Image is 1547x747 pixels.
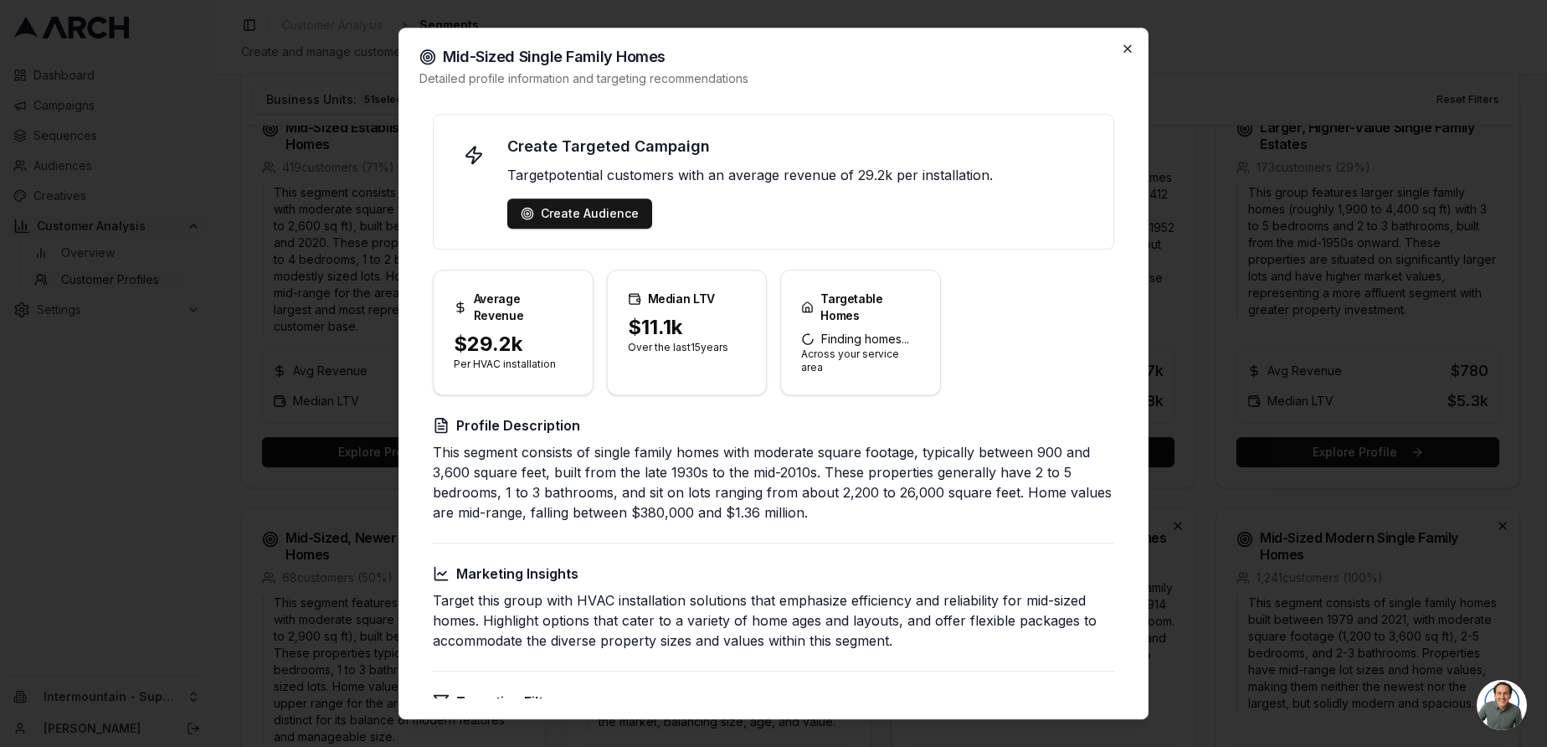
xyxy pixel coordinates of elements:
[801,331,920,348] span: Finding homes...
[507,135,1093,158] h4: Create Targeted Campaign
[454,291,573,324] div: Average Revenue
[801,348,920,374] p: Across your service area
[433,564,1114,584] h3: Marketing Insights
[419,70,1128,87] p: Detailed profile information and targeting recommendations
[628,314,747,341] div: $11.1k
[419,49,1128,65] h2: Mid-Sized Single Family Homes
[801,291,920,324] div: Targetable Homes
[507,165,1093,185] p: Target potential customers with an average revenue of 29.2k per installation.
[507,198,652,229] button: Create Audience
[433,442,1114,523] p: This segment consists of single family homes with moderate square footage, typically between 900 ...
[521,205,639,222] a: Create Audience
[628,291,747,307] div: Median LTV
[454,358,573,371] p: Per HVAC installation
[454,331,573,358] div: $29.2k
[433,692,1114,712] h3: Targeting Filters
[433,415,1114,435] h3: Profile Description
[628,341,747,354] p: Over the last 15 years
[433,590,1114,651] p: Target this group with HVAC installation solutions that emphasize efficiency and reliability for ...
